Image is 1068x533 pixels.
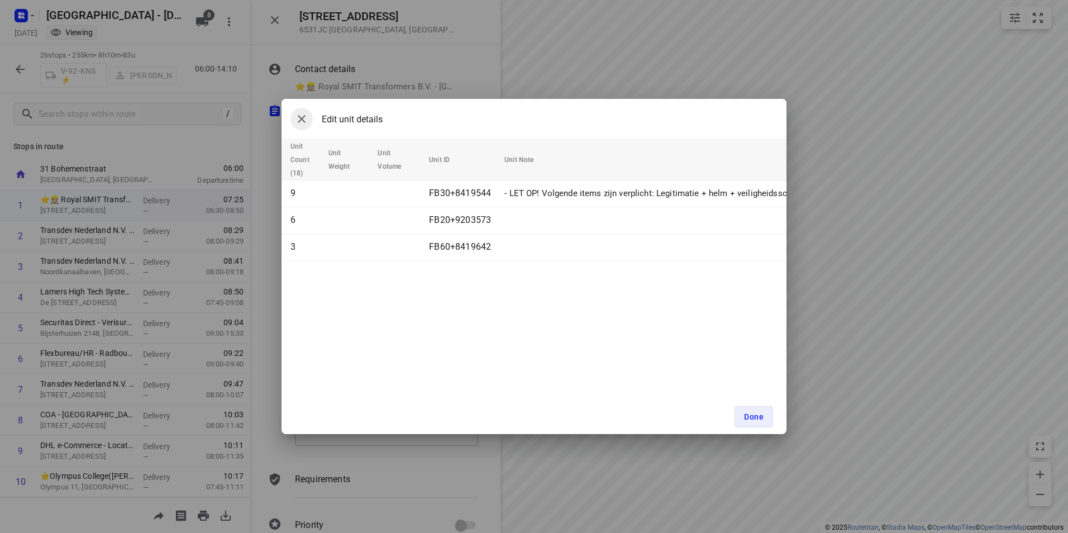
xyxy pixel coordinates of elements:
td: FB20+9203573 [425,207,500,234]
button: Done [735,406,773,427]
td: 3 [282,234,324,261]
span: Unit ID [429,153,464,166]
span: Unit Count (18) [290,140,324,180]
span: Done [744,412,764,421]
span: Unit Volume [378,146,416,173]
span: Unit Note [504,153,548,166]
span: Unit Weight [328,146,365,173]
td: 6 [282,207,324,234]
td: FB60+8419642 [425,234,500,261]
td: FB30+8419544 [425,180,500,207]
td: 9 [282,180,324,207]
div: Edit unit details [290,108,383,130]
